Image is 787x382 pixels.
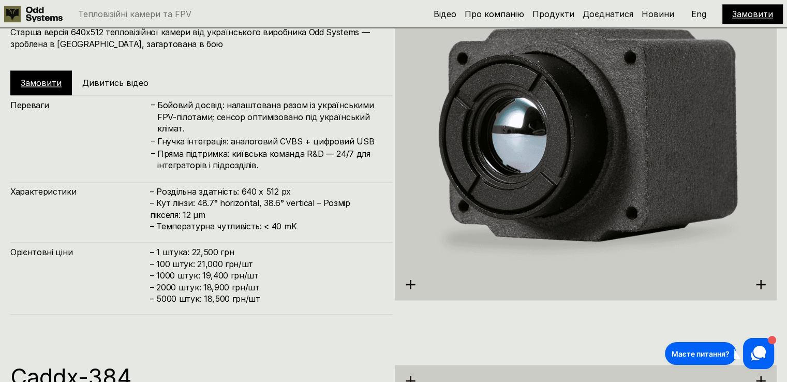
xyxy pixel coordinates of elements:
[21,78,62,88] a: Замовити
[583,9,633,19] a: Доєднатися
[157,136,382,147] h4: Гнучка інтеграція: аналоговий CVBS + цифровий USB
[82,77,149,89] h5: Дивитись відео
[662,335,777,372] iframe: HelpCrunch
[157,148,382,171] h4: Пряма підтримка: київська команда R&D — 24/7 для інтеграторів і підрозділів.
[10,26,382,50] h4: Старша версія 640х512 тепловізійної камери від українського виробника Odd Systems — зроблена в [G...
[157,99,382,134] h4: Бойовий досвід: налаштована разом із українськими FPV-пілотами; сенсор оптимізовано під українськ...
[150,246,382,304] h4: – 1 штука: 22,500 грн – 100 штук: 21,000 грн/шт – ⁠1000 штук: 19,400 грн/шт – ⁠⁠2000 штук: 18,900...
[434,9,456,19] a: Відео
[732,9,773,19] a: Замовити
[151,135,155,146] h4: –
[691,10,706,18] p: Eng
[78,10,191,18] p: Тепловізійні камери та FPV
[151,99,155,110] h4: –
[151,148,155,159] h4: –
[465,9,524,19] a: Про компанію
[10,246,150,258] h4: Орієнтовні ціни
[10,186,150,197] h4: Характеристики
[150,186,382,232] h4: – Роздільна здатність: 640 x 512 px – Кут лінзи: 48.7° horizontal, 38.6° vertical – Розмір піксел...
[10,99,150,111] h4: Переваги
[532,9,574,19] a: Продукти
[642,9,674,19] a: Новини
